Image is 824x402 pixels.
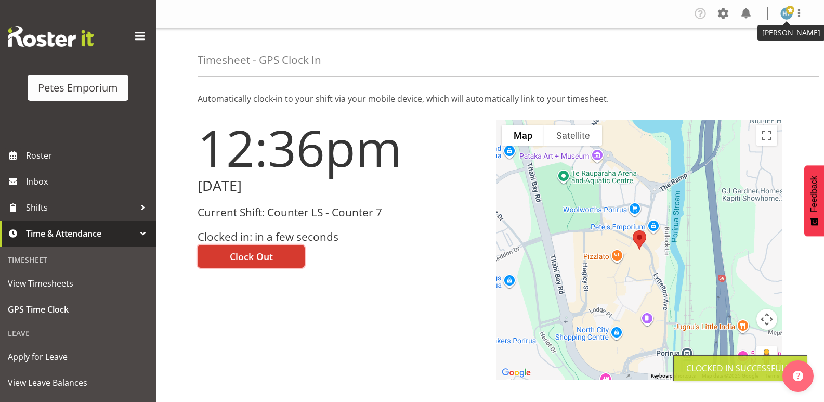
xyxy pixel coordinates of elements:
[3,322,153,344] div: Leave
[793,371,803,381] img: help-xxl-2.png
[8,349,148,365] span: Apply for Leave
[499,366,533,380] img: Google
[8,276,148,291] span: View Timesheets
[230,250,273,263] span: Clock Out
[198,178,484,194] h2: [DATE]
[38,80,118,96] div: Petes Emporium
[198,120,484,176] h1: 12:36pm
[198,245,305,268] button: Clock Out
[198,206,484,218] h3: Current Shift: Counter LS - Counter 7
[780,7,793,20] img: helena-tomlin701.jpg
[8,302,148,317] span: GPS Time Clock
[3,344,153,370] a: Apply for Leave
[756,125,777,146] button: Toggle fullscreen view
[499,366,533,380] a: Open this area in Google Maps (opens a new window)
[26,148,151,163] span: Roster
[756,309,777,330] button: Map camera controls
[651,372,696,380] button: Keyboard shortcuts
[756,346,777,367] button: Drag Pegman onto the map to open Street View
[8,26,94,47] img: Rosterit website logo
[26,174,151,189] span: Inbox
[8,375,148,391] span: View Leave Balances
[809,176,819,212] span: Feedback
[3,249,153,270] div: Timesheet
[544,125,602,146] button: Show satellite imagery
[3,370,153,396] a: View Leave Balances
[26,226,135,241] span: Time & Attendance
[804,165,824,236] button: Feedback - Show survey
[198,93,782,105] p: Automatically clock-in to your shift via your mobile device, which will automatically link to you...
[198,231,484,243] h3: Clocked in: in a few seconds
[686,362,794,374] div: Clocked in Successfully
[502,125,544,146] button: Show street map
[3,270,153,296] a: View Timesheets
[3,296,153,322] a: GPS Time Clock
[198,54,321,66] h4: Timesheet - GPS Clock In
[26,200,135,215] span: Shifts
